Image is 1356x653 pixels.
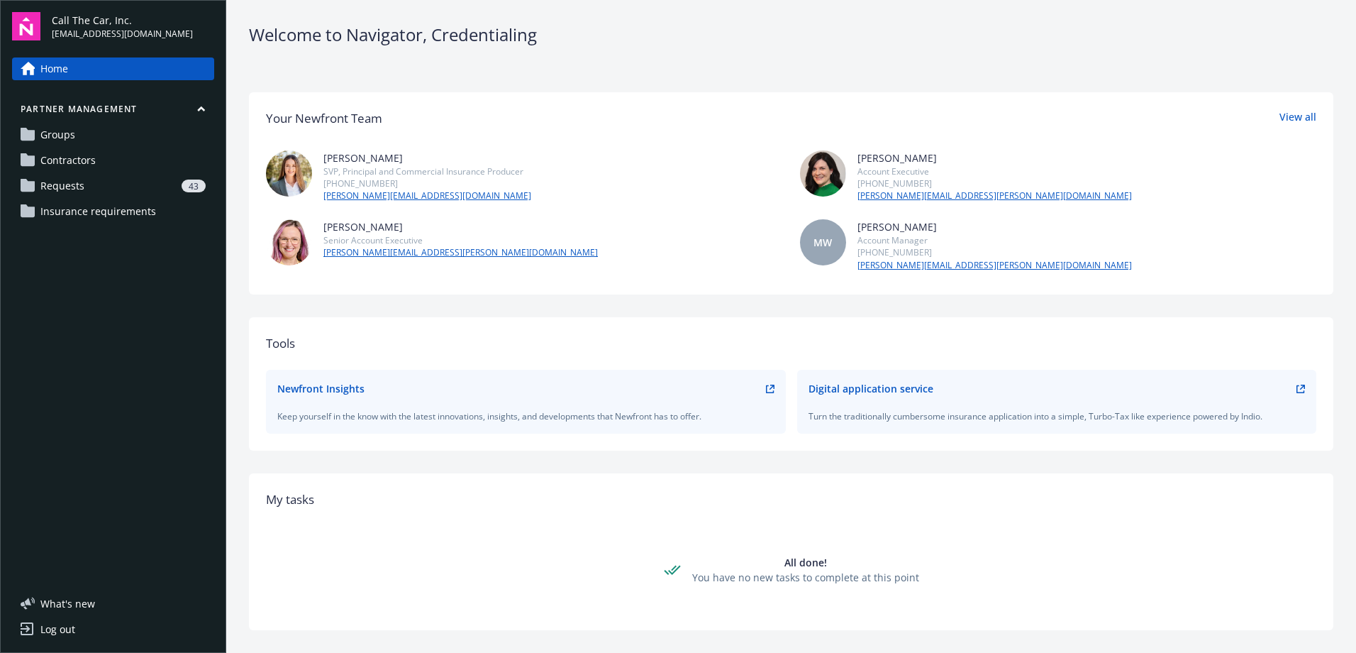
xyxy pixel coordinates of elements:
div: Your Newfront Team [266,109,382,128]
div: Keep yourself in the know with the latest innovations, insights, and developments that Newfront h... [277,410,774,422]
div: Digital application service [808,381,933,396]
div: [PHONE_NUMBER] [323,177,531,190]
div: SVP, Principal and Commercial Insurance Producer [323,165,531,177]
a: [PERSON_NAME][EMAIL_ADDRESS][DOMAIN_NAME] [323,190,531,202]
img: navigator-logo.svg [12,12,40,40]
div: Welcome to Navigator , Credentialing [249,23,1333,47]
span: Contractors [40,149,96,172]
a: Insurance requirements [12,200,214,223]
a: Contractors [12,149,214,172]
div: [PERSON_NAME] [323,219,598,234]
span: What ' s new [40,596,95,611]
div: 43 [182,180,206,192]
button: Partner management [12,103,214,121]
div: You have no new tasks to complete at this point [692,570,919,585]
span: [EMAIL_ADDRESS][DOMAIN_NAME] [52,28,193,40]
span: Requests [40,175,84,197]
a: [PERSON_NAME][EMAIL_ADDRESS][PERSON_NAME][DOMAIN_NAME] [857,190,1132,202]
div: Log out [40,618,75,641]
div: All done! [692,555,919,570]
a: View all [1279,109,1316,128]
div: [PHONE_NUMBER] [857,177,1132,190]
div: Newfront Insights [277,381,365,396]
span: Call The Car, Inc. [52,13,193,28]
a: Groups [12,124,214,146]
span: Home [40,57,68,80]
span: Groups [40,124,75,146]
div: Account Executive [857,165,1132,177]
div: [PHONE_NUMBER] [857,246,1132,258]
a: [PERSON_NAME][EMAIL_ADDRESS][PERSON_NAME][DOMAIN_NAME] [857,259,1132,272]
div: Turn the traditionally cumbersome insurance application into a simple, Turbo-Tax like experience ... [808,410,1306,422]
img: photo [800,150,846,197]
img: photo [266,150,312,197]
a: Home [12,57,214,80]
div: [PERSON_NAME] [857,150,1132,165]
button: What's new [12,596,118,611]
div: Account Manager [857,234,1132,246]
div: [PERSON_NAME] [323,150,531,165]
span: MW [813,235,832,250]
a: Requests43 [12,175,214,197]
button: Call The Car, Inc.[EMAIL_ADDRESS][DOMAIN_NAME] [52,12,214,40]
div: My tasks [266,490,1316,509]
span: Insurance requirements [40,200,156,223]
div: [PERSON_NAME] [857,219,1132,234]
img: photo [266,219,312,265]
div: Senior Account Executive [323,234,598,246]
div: Tools [266,334,1316,353]
a: [PERSON_NAME][EMAIL_ADDRESS][PERSON_NAME][DOMAIN_NAME] [323,246,598,259]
